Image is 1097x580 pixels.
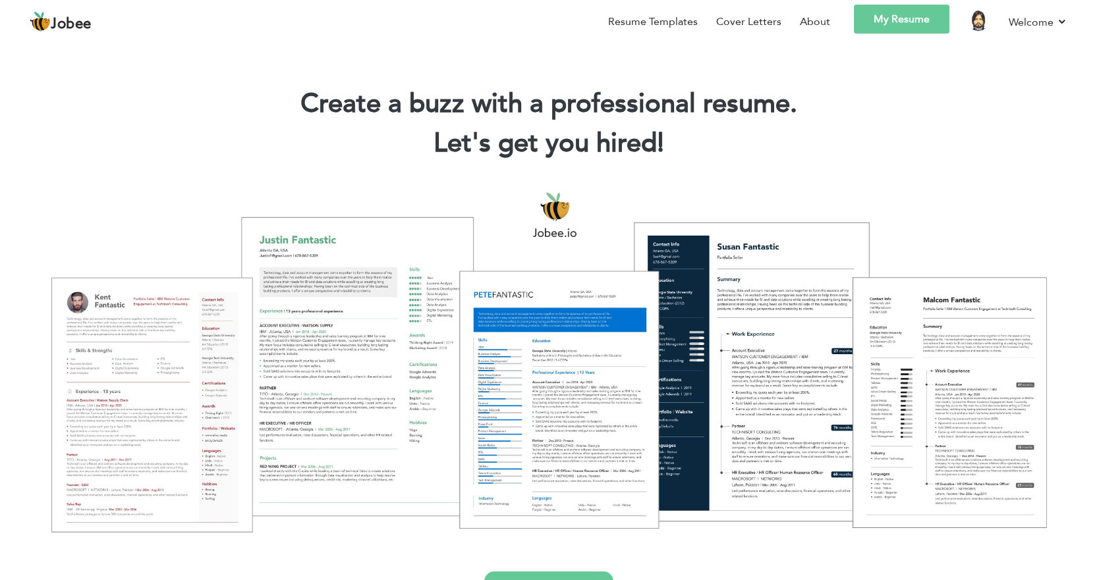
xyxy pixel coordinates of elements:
[800,14,830,30] a: About
[30,11,51,32] img: jobee.io
[968,10,989,31] img: Profile Img
[716,14,781,30] a: Cover Letters
[498,125,664,161] span: get you hired!
[30,11,92,32] a: Jobee
[51,17,92,32] span: Jobee
[658,125,663,161] span: |
[608,14,698,30] a: Resume Templates
[1009,14,1067,30] a: Welcome
[854,5,949,34] a: My Resume
[20,126,1077,161] h2: Let's
[20,87,1077,121] h1: Create a buzz with a professional resume.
